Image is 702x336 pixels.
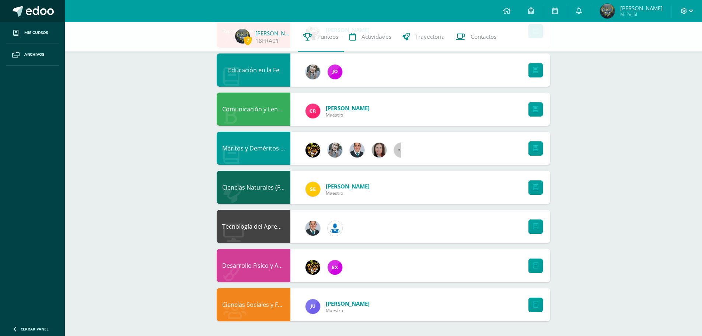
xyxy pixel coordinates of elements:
[620,11,663,17] span: Mi Perfil
[305,182,320,197] img: 03c2987289e60ca238394da5f82a525a.png
[305,143,320,157] img: eda3c0d1caa5ac1a520cf0290d7c6ae4.png
[217,288,290,321] div: Ciencias Sociales y Formación Ciudadana e Interculturalidad
[6,44,59,66] a: Archivos
[217,210,290,243] div: Tecnología del Aprendizaje y la Comunicación (TIC)
[471,33,496,41] span: Contactos
[24,30,48,36] span: Mis cursos
[21,326,49,332] span: Cerrar panel
[415,33,445,41] span: Trayectoria
[344,22,397,52] a: Actividades
[328,65,342,79] img: 6614adf7432e56e5c9e182f11abb21f1.png
[326,300,370,307] span: [PERSON_NAME]
[217,249,290,282] div: Desarrollo Físico y Artístico (Extracurricular)
[255,37,279,45] a: 18FRA01
[217,53,290,87] div: Educación en la Fe
[326,307,370,314] span: Maestro
[305,260,320,275] img: 21dcd0747afb1b787494880446b9b401.png
[317,33,338,41] span: Punteos
[217,171,290,204] div: Ciencias Naturales (Física Fundamental)
[350,143,364,157] img: 2306758994b507d40baaa54be1d4aa7e.png
[397,22,450,52] a: Trayectoria
[305,299,320,314] img: 0261123e46d54018888246571527a9cf.png
[328,143,342,157] img: cba4c69ace659ae4cf02a5761d9a2473.png
[620,4,663,12] span: [PERSON_NAME]
[328,221,342,236] img: 6ed6846fa57649245178fca9fc9a58dd.png
[6,22,59,44] a: Mis cursos
[328,260,342,275] img: ce84f7dabd80ed5f5aa83b4480291ac6.png
[24,52,44,58] span: Archivos
[362,33,391,41] span: Actividades
[298,22,344,52] a: Punteos
[372,143,387,157] img: 8af0450cf43d44e38c4a1497329761f3.png
[305,65,320,79] img: cba4c69ace659ae4cf02a5761d9a2473.png
[305,104,320,118] img: ab28fb4d7ed199cf7a34bbef56a79c5b.png
[326,190,370,196] span: Maestro
[326,104,370,112] span: [PERSON_NAME]
[235,29,250,44] img: 6a9bd3bb6b36bf4a832d523f437d0e7c.png
[217,132,290,165] div: Méritos y Deméritos 3ro. Básico "A"
[217,93,290,126] div: Comunicación y Lenguaje, Idioma Español
[326,112,370,118] span: Maestro
[305,221,320,236] img: 2306758994b507d40baaa54be1d4aa7e.png
[394,143,409,157] img: 60x60
[450,22,502,52] a: Contactos
[255,30,292,37] a: [PERSON_NAME]
[600,4,615,18] img: 6a9bd3bb6b36bf4a832d523f437d0e7c.png
[326,183,370,190] span: [PERSON_NAME]
[244,36,252,45] span: 7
